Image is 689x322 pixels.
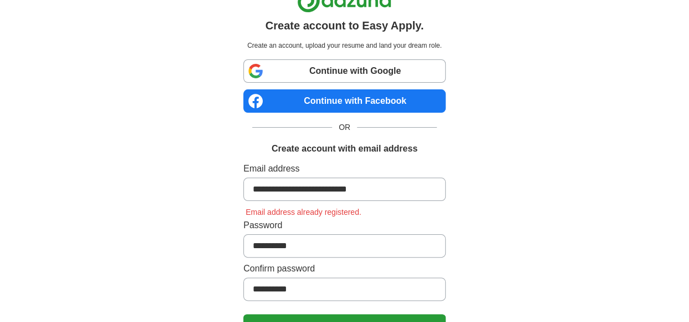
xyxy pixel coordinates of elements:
[332,122,357,133] span: OR
[266,17,424,34] h1: Create account to Easy Apply.
[243,262,446,275] label: Confirm password
[272,142,417,155] h1: Create account with email address
[243,89,446,113] a: Continue with Facebook
[243,162,446,175] label: Email address
[243,59,446,83] a: Continue with Google
[243,219,446,232] label: Password
[246,41,443,51] p: Create an account, upload your resume and land your dream role.
[243,208,364,217] span: Email address already registered.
